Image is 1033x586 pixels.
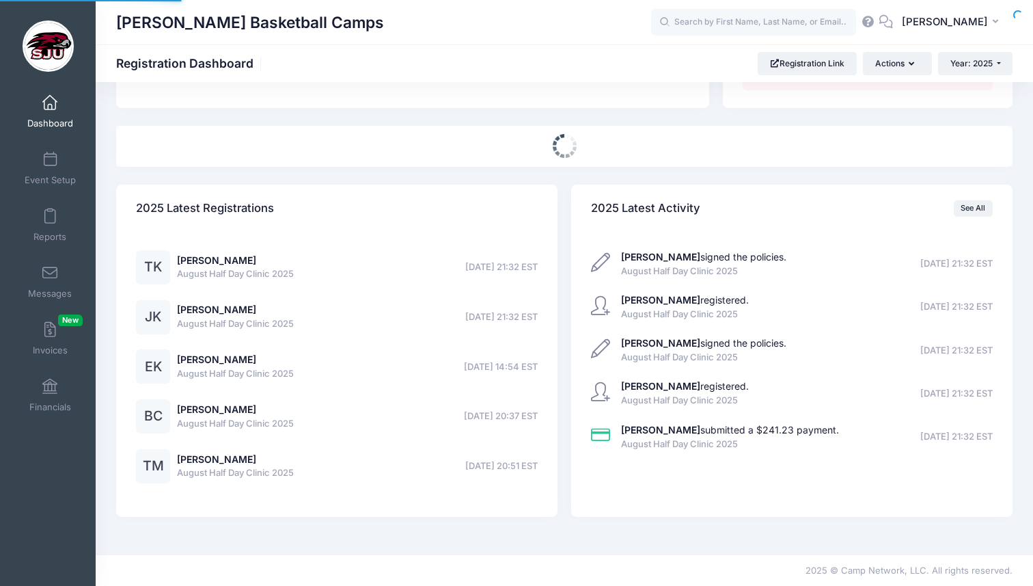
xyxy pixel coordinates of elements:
div: EK [136,349,170,384]
a: [PERSON_NAME] [177,254,256,266]
button: [PERSON_NAME] [893,7,1013,38]
a: [PERSON_NAME]registered. [621,294,749,306]
div: TM [136,449,170,483]
a: Financials [18,371,83,419]
strong: [PERSON_NAME] [621,424,700,436]
a: BC [136,411,170,423]
span: August Half Day Clinic 2025 [621,351,786,364]
a: Messages [18,258,83,306]
a: [PERSON_NAME] [177,304,256,315]
span: August Half Day Clinic 2025 [621,308,749,321]
a: See All [954,200,993,217]
a: [PERSON_NAME] [177,453,256,465]
a: TM [136,461,170,472]
span: Financials [29,401,71,413]
a: [PERSON_NAME]registered. [621,380,749,392]
img: Cindy Griffin Basketball Camps [23,21,74,72]
div: TK [136,250,170,284]
span: [PERSON_NAME] [902,14,988,29]
strong: [PERSON_NAME] [621,294,700,306]
a: JK [136,312,170,323]
a: [PERSON_NAME] [177,403,256,415]
strong: [PERSON_NAME] [621,337,700,349]
a: Reports [18,201,83,249]
h1: Registration Dashboard [116,56,265,70]
a: [PERSON_NAME]signed the policies. [621,251,786,263]
span: [DATE] 21:32 EST [920,344,993,358]
a: TK [136,262,170,274]
span: August Half Day Clinic 2025 [177,267,294,281]
strong: [PERSON_NAME] [621,251,700,263]
a: Dashboard [18,88,83,135]
span: August Half Day Clinic 2025 [177,417,294,431]
span: New [58,315,83,326]
span: [DATE] 21:32 EST [920,257,993,271]
span: Messages [28,288,72,299]
h4: 2025 Latest Registrations [136,189,274,228]
span: [DATE] 21:32 EST [920,387,993,401]
span: Year: 2025 [950,58,993,68]
strong: [PERSON_NAME] [621,380,700,392]
span: Reports [33,231,66,243]
div: JK [136,300,170,334]
span: [DATE] 21:32 EST [465,261,538,274]
span: Event Setup [25,174,76,186]
span: [DATE] 21:32 EST [920,300,993,314]
span: August Half Day Clinic 2025 [177,466,294,480]
div: BC [136,399,170,434]
span: [DATE] 21:32 EST [920,430,993,444]
a: Event Setup [18,144,83,192]
h4: 2025 Latest Activity [591,189,700,228]
a: [PERSON_NAME]submitted a $241.23 payment. [621,424,839,436]
a: EK [136,362,170,373]
span: August Half Day Clinic 2025 [621,438,839,451]
span: August Half Day Clinic 2025 [177,317,294,331]
button: Year: 2025 [938,52,1013,75]
span: Invoices [33,345,68,356]
span: [DATE] 20:37 EST [464,410,538,423]
span: [DATE] 20:51 EST [465,460,538,473]
span: August Half Day Clinic 2025 [177,367,294,381]
button: Actions [863,52,931,75]
a: Registration Link [758,52,857,75]
a: InvoicesNew [18,315,83,362]
a: [PERSON_NAME] [177,354,256,365]
span: August Half Day Clinic 2025 [621,265,786,278]
span: August Half Day Clinic 2025 [621,394,749,408]
span: Dashboard [27,118,73,129]
a: [PERSON_NAME]signed the policies. [621,337,786,349]
span: [DATE] 21:32 EST [465,310,538,324]
input: Search by First Name, Last Name, or Email... [651,9,856,36]
span: [DATE] 14:54 EST [464,360,538,374]
span: 2025 © Camp Network, LLC. All rights reserved. [805,565,1013,576]
h1: [PERSON_NAME] Basketball Camps [116,7,384,38]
